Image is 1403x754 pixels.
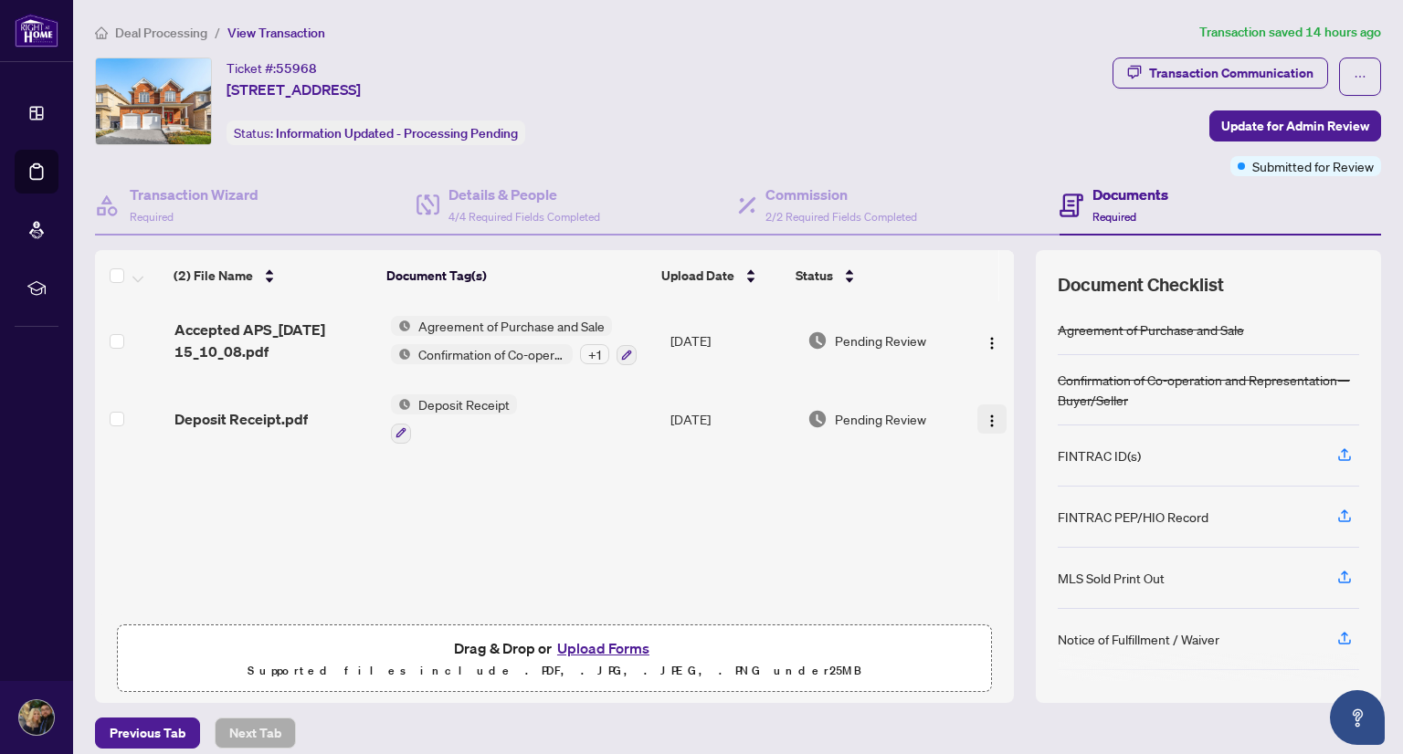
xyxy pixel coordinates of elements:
h4: Details & People [448,183,600,205]
span: Deal Processing [115,25,207,41]
img: Document Status [807,409,828,429]
h4: Documents [1092,183,1168,205]
span: Information Updated - Processing Pending [276,125,518,141]
span: View Transaction [227,25,325,41]
article: Transaction saved 14 hours ago [1199,22,1381,43]
span: Confirmation of Co-operation and Representation—Buyer/Seller [411,344,573,364]
p: Supported files include .PDF, .JPG, .JPEG, .PNG under 25 MB [129,660,980,682]
span: Drag & Drop or [454,636,655,660]
span: Previous Tab [110,718,185,748]
span: ellipsis [1354,70,1366,83]
button: Logo [977,326,1007,355]
button: Update for Admin Review [1209,110,1381,141]
li: / [215,22,220,43]
span: Update for Admin Review [1221,111,1369,141]
button: Previous Tab [95,717,200,749]
span: Drag & Drop orUpload FormsSupported files include .PDF, .JPG, .JPEG, .PNG under25MB [118,625,991,693]
button: Open asap [1330,690,1385,745]
img: Logo [985,336,999,351]
div: MLS Sold Print Out [1058,568,1165,588]
span: Deposit Receipt.pdf [174,408,308,430]
button: Next Tab [215,717,296,749]
span: Status [796,266,833,286]
button: Status IconDeposit Receipt [391,394,517,444]
div: Ticket #: [227,58,317,79]
button: Transaction Communication [1113,58,1328,89]
img: Status Icon [391,344,411,364]
span: (2) File Name [174,266,253,286]
td: [DATE] [663,301,800,380]
img: IMG-W12399318_1.jpg [96,58,211,144]
img: Document Status [807,330,828,351]
img: Logo [985,414,999,428]
div: Transaction Communication [1149,58,1313,88]
div: + 1 [580,344,609,364]
th: (2) File Name [166,250,379,301]
div: Status: [227,120,525,145]
img: Status Icon [391,394,411,414]
span: [STREET_ADDRESS] [227,79,361,100]
img: Profile Icon [19,700,54,735]
td: [DATE] [663,380,800,458]
span: Required [1092,210,1136,224]
div: Agreement of Purchase and Sale [1058,319,1244,340]
span: Agreement of Purchase and Sale [411,316,612,336]
div: FINTRAC PEP/HIO Record [1058,507,1208,527]
button: Status IconAgreement of Purchase and SaleStatus IconConfirmation of Co-operation and Representati... [391,316,637,365]
span: Deposit Receipt [411,394,517,414]
button: Upload Forms [552,636,655,660]
h4: Commission [765,183,917,205]
span: Pending Review [835,330,926,351]
span: Pending Review [835,409,926,429]
img: Status Icon [391,316,411,336]
div: Confirmation of Co-operation and Representation—Buyer/Seller [1058,370,1359,410]
span: 2/2 Required Fields Completed [765,210,917,224]
span: home [95,26,108,39]
img: logo [15,14,58,47]
th: Document Tag(s) [379,250,654,301]
button: Logo [977,404,1007,434]
div: Notice of Fulfillment / Waiver [1058,629,1219,649]
span: 55968 [276,60,317,77]
span: Submitted for Review [1252,156,1374,176]
th: Status [788,250,953,301]
span: Required [130,210,174,224]
span: Accepted APS_[DATE] 15_10_08.pdf [174,319,375,362]
span: 4/4 Required Fields Completed [448,210,600,224]
span: Upload Date [661,266,734,286]
h4: Transaction Wizard [130,183,258,205]
th: Upload Date [654,250,789,301]
span: Document Checklist [1058,272,1224,298]
div: FINTRAC ID(s) [1058,445,1141,466]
